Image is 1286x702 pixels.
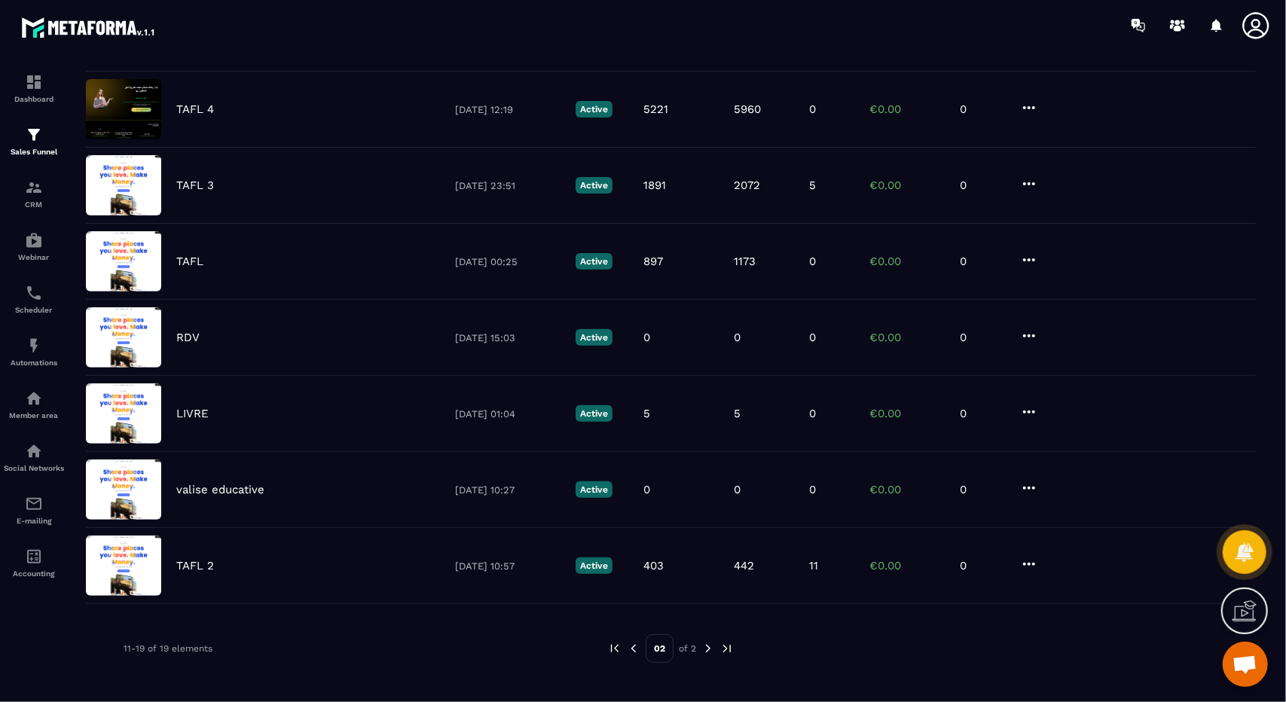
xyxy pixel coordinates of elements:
p: Active [576,101,612,118]
p: 0 [643,483,650,496]
p: Member area [4,411,64,420]
p: Dashboard [4,95,64,103]
p: Webinar [4,253,64,261]
p: Active [576,557,612,574]
img: image [86,231,161,291]
p: 1891 [643,179,666,192]
p: 0 [643,331,650,344]
p: €0.00 [869,407,945,420]
p: 2072 [734,179,760,192]
img: next [701,642,715,655]
p: [DATE] 00:25 [455,256,561,267]
p: [DATE] 10:57 [455,560,561,572]
p: TAFL [176,255,203,268]
p: Sales Funnel [4,148,64,156]
p: Active [576,329,612,346]
img: image [86,307,161,368]
p: €0.00 [869,179,945,192]
img: image [86,459,161,520]
img: prev [608,642,622,655]
img: scheduler [25,284,43,302]
img: image [86,536,161,596]
p: 0 [960,255,1005,268]
img: image [86,79,161,139]
p: TAFL 4 [176,102,214,116]
a: Ouvrir le chat [1223,642,1268,687]
p: €0.00 [869,483,945,496]
p: of 2 [679,642,696,655]
p: 02 [646,634,674,663]
p: €0.00 [869,255,945,268]
img: email [25,495,43,513]
p: 0 [960,331,1005,344]
a: accountantaccountantAccounting [4,536,64,589]
p: RDV [176,331,200,344]
p: LIVRE [176,407,209,420]
p: [DATE] 01:04 [455,408,561,420]
p: [DATE] 12:19 [455,104,561,115]
p: 5 [809,179,816,192]
img: prev [627,642,640,655]
p: 11-19 of 19 elements [124,643,212,654]
a: formationformationCRM [4,167,64,220]
img: social-network [25,442,43,460]
img: image [86,155,161,215]
p: Active [576,253,612,270]
p: €0.00 [869,559,945,572]
p: 0 [809,255,816,268]
a: emailemailE-mailing [4,484,64,536]
a: automationsautomationsWebinar [4,220,64,273]
a: formationformationDashboard [4,62,64,114]
p: TAFL 3 [176,179,214,192]
p: Active [576,481,612,498]
img: automations [25,389,43,407]
p: Scheduler [4,306,64,314]
p: 0 [809,102,816,116]
p: [DATE] 15:03 [455,332,561,343]
p: valise educative [176,483,264,496]
p: TAFL 2 [176,559,214,572]
p: Active [576,405,612,422]
p: E-mailing [4,517,64,525]
img: image [86,383,161,444]
a: formationformationSales Funnel [4,114,64,167]
p: 0 [734,483,741,496]
p: 1173 [734,255,756,268]
p: €0.00 [869,102,945,116]
img: logo [21,14,157,41]
img: next [720,642,734,655]
a: social-networksocial-networkSocial Networks [4,431,64,484]
a: automationsautomationsAutomations [4,325,64,378]
img: formation [25,73,43,91]
p: 5 [643,407,650,420]
p: Social Networks [4,464,64,472]
p: Automations [4,359,64,367]
p: 0 [960,483,1005,496]
a: automationsautomationsMember area [4,378,64,431]
img: formation [25,126,43,144]
p: 442 [734,559,754,572]
img: automations [25,337,43,355]
p: 0 [809,331,816,344]
p: 0 [960,559,1005,572]
p: 0 [734,331,741,344]
p: 897 [643,255,663,268]
p: 11 [809,559,818,572]
p: CRM [4,200,64,209]
p: 403 [643,559,664,572]
p: 0 [960,407,1005,420]
img: formation [25,179,43,197]
p: 5 [734,407,741,420]
p: €0.00 [869,331,945,344]
p: 5960 [734,102,761,116]
p: 0 [960,179,1005,192]
img: automations [25,231,43,249]
p: Active [576,177,612,194]
p: [DATE] 10:27 [455,484,561,496]
p: 0 [960,102,1005,116]
p: Accounting [4,569,64,578]
p: 0 [809,407,816,420]
p: [DATE] 23:51 [455,180,561,191]
img: accountant [25,548,43,566]
p: 0 [809,483,816,496]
